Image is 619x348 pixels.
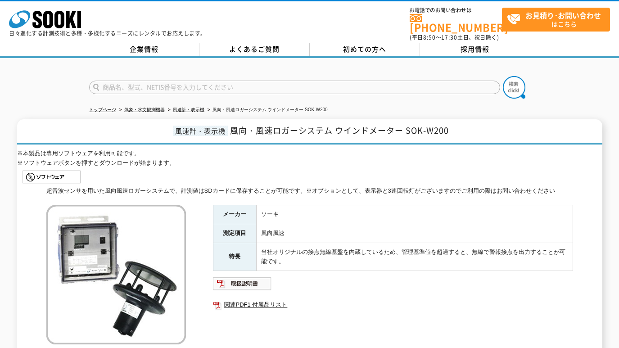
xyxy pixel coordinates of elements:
[9,31,206,36] p: 日々進化する計測技術と多種・多様化するニーズにレンタルでお応えします。
[173,126,228,136] span: 風速計・表示機
[206,105,328,115] li: 風向・風速ロガーシステム ウインドメーター SOK-W200
[89,81,500,94] input: 商品名、型式、NETIS番号を入力してください
[124,107,165,112] a: 気象・水文観測機器
[213,276,272,291] img: 取扱説明書
[502,8,610,32] a: お見積り･お問い合わせはこちら
[507,8,610,31] span: はこちら
[410,33,499,41] span: (平日 ～ 土日、祝日除く)
[89,107,116,112] a: トップページ
[213,243,256,271] th: 特長
[213,224,256,243] th: 測定項目
[46,186,573,196] div: 超音波センサを用いた風向風速ロガーシステムで、計測値はSDカードに保存することが可能です。※オプションとして、表示器と3連回転灯がございますのでご利用の際はお問い合わせください
[256,243,573,271] td: 当社オリジナルの接点無線基盤を内蔵しているため、管理基準値を超過すると、無線で警報接点を出力することが可能です。
[46,205,186,344] img: 風向・風速ロガーシステム ウインドメーター SOK-W200
[441,33,457,41] span: 17:30
[423,33,436,41] span: 8:50
[310,43,420,56] a: 初めての方へ
[173,107,204,112] a: 風速計・表示機
[17,149,602,158] p: ※本製品は専用ソフトウェアを利用可能です。
[213,283,272,289] a: 取扱説明書
[17,158,602,168] p: ※ソフトウェアボタンを押すとダウンロードが始まります。
[199,43,310,56] a: よくあるご質問
[343,44,386,54] span: 初めての方へ
[420,43,530,56] a: 採用情報
[256,205,573,224] td: ソーキ
[503,76,525,99] img: btn_search.png
[89,43,199,56] a: 企業情報
[525,10,601,21] strong: お見積り･お問い合わせ
[230,124,449,136] span: 風向・風速ロガーシステム ウインドメーター SOK-W200
[410,8,502,13] span: お電話でのお問い合わせは
[213,299,573,311] a: 関連PDF1 付属品リスト
[410,14,502,32] a: [PHONE_NUMBER]
[23,170,81,184] img: sidemenu_btn_software_pc.gif
[213,205,256,224] th: メーカー
[256,224,573,243] td: 風向風速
